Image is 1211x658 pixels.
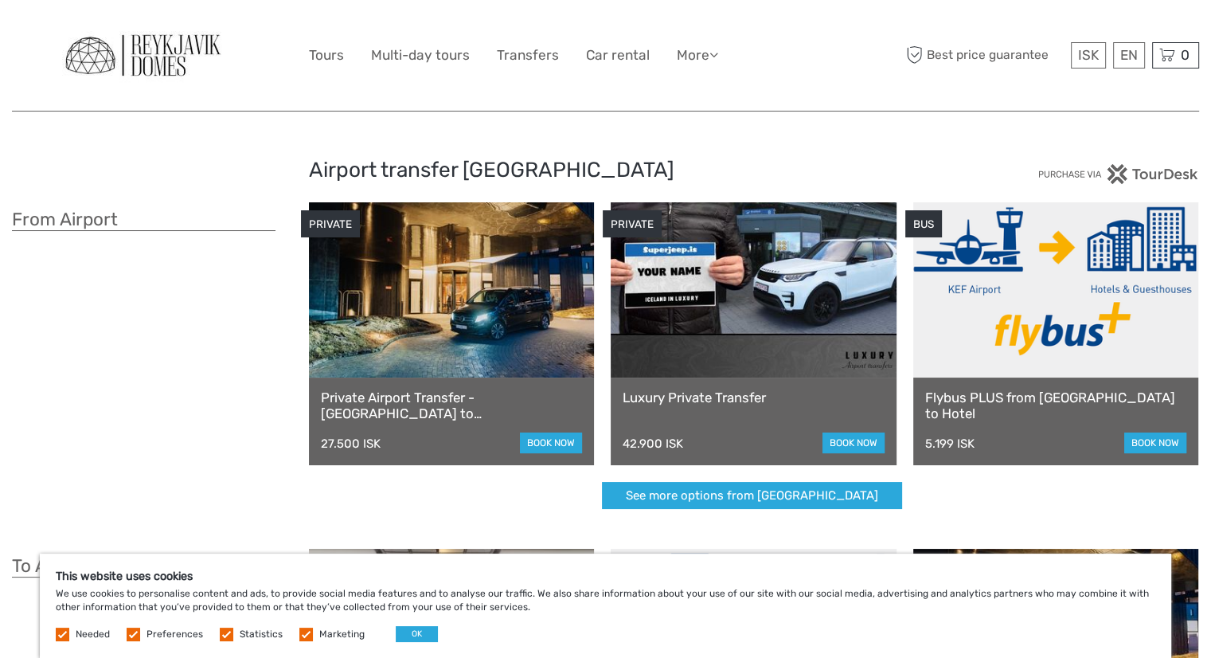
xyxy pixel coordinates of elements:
img: General Info: [56,25,231,86]
label: Preferences [146,628,203,641]
p: We're away right now. Please check back later! [22,28,180,41]
div: We use cookies to personalise content and ads, to provide social media features and to analyse ou... [40,554,1171,658]
a: Car rental [586,44,650,67]
span: Best price guarantee [902,42,1067,69]
a: Tours [309,44,344,67]
h3: From Airport [12,209,275,231]
a: book now [822,433,885,453]
a: Multi-day tours [371,44,470,67]
h5: This website uses cookies [56,570,1155,583]
label: Statistics [240,628,283,641]
h3: To Airport [12,555,275,578]
a: Private Airport Transfer - [GEOGRAPHIC_DATA] to [GEOGRAPHIC_DATA] [321,390,582,422]
button: OK [396,626,438,642]
h2: Airport transfer [GEOGRAPHIC_DATA] [309,158,903,183]
div: PRIVATE [603,210,662,238]
div: BUS [905,210,942,238]
div: 5.199 ISK [925,437,975,451]
a: More [677,44,718,67]
a: book now [1124,433,1186,453]
div: PRIVATE [301,210,360,238]
div: EN [1113,42,1145,69]
a: Luxury Private Transfer [623,390,884,405]
label: Marketing [319,628,365,641]
a: Transfers [497,44,559,67]
span: 0 [1178,47,1192,63]
a: See more options from [GEOGRAPHIC_DATA] [602,482,902,510]
div: 27.500 ISK [321,437,381,451]
span: ISK [1078,47,1099,63]
img: PurchaseViaTourDesk.png [1037,164,1199,184]
a: book now [520,433,582,453]
a: Flybus PLUS from [GEOGRAPHIC_DATA] to Hotel [925,390,1186,422]
button: Open LiveChat chat widget [183,25,202,44]
div: 42.900 ISK [623,437,683,451]
label: Needed [76,628,110,641]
